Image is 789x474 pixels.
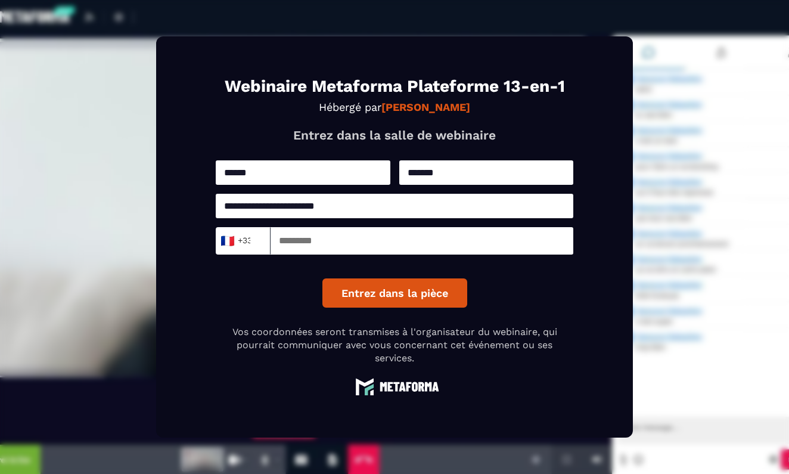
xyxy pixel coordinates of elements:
[216,78,573,95] h1: Webinaire Metaforma Plateforme 13-en-1
[220,233,235,249] span: 🇫🇷
[216,128,573,142] p: Entrez dans la salle de webinaire
[322,278,467,308] button: Entrez dans la pièce
[216,101,573,113] p: Hébergé par
[223,233,248,249] span: +33
[251,232,260,250] input: Search for option
[216,326,573,365] p: Vos coordonnées seront transmises à l'organisateur du webinaire, qui pourrait communiquer avec vo...
[350,377,439,396] img: logo
[216,227,271,255] div: Search for option
[381,101,470,113] strong: [PERSON_NAME]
